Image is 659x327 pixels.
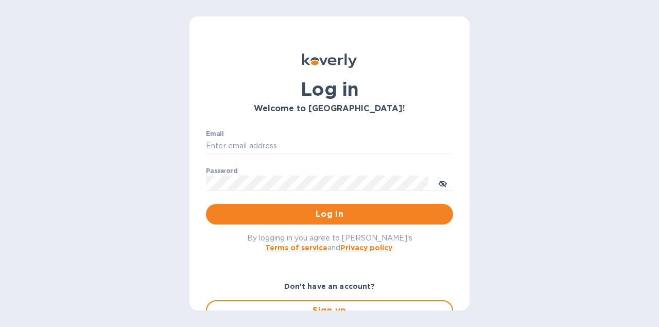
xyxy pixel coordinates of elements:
[214,208,445,220] span: Log in
[206,78,453,100] h1: Log in
[284,282,375,290] b: Don't have an account?
[206,204,453,225] button: Log in
[265,244,327,252] a: Terms of service
[206,300,453,321] button: Sign up
[206,139,453,154] input: Enter email address
[302,54,357,68] img: Koverly
[247,234,412,252] span: By logging in you agree to [PERSON_NAME]'s and .
[432,173,453,193] button: toggle password visibility
[206,131,224,137] label: Email
[206,104,453,114] h3: Welcome to [GEOGRAPHIC_DATA]!
[215,304,444,317] span: Sign up
[340,244,392,252] a: Privacy policy
[206,168,237,174] label: Password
